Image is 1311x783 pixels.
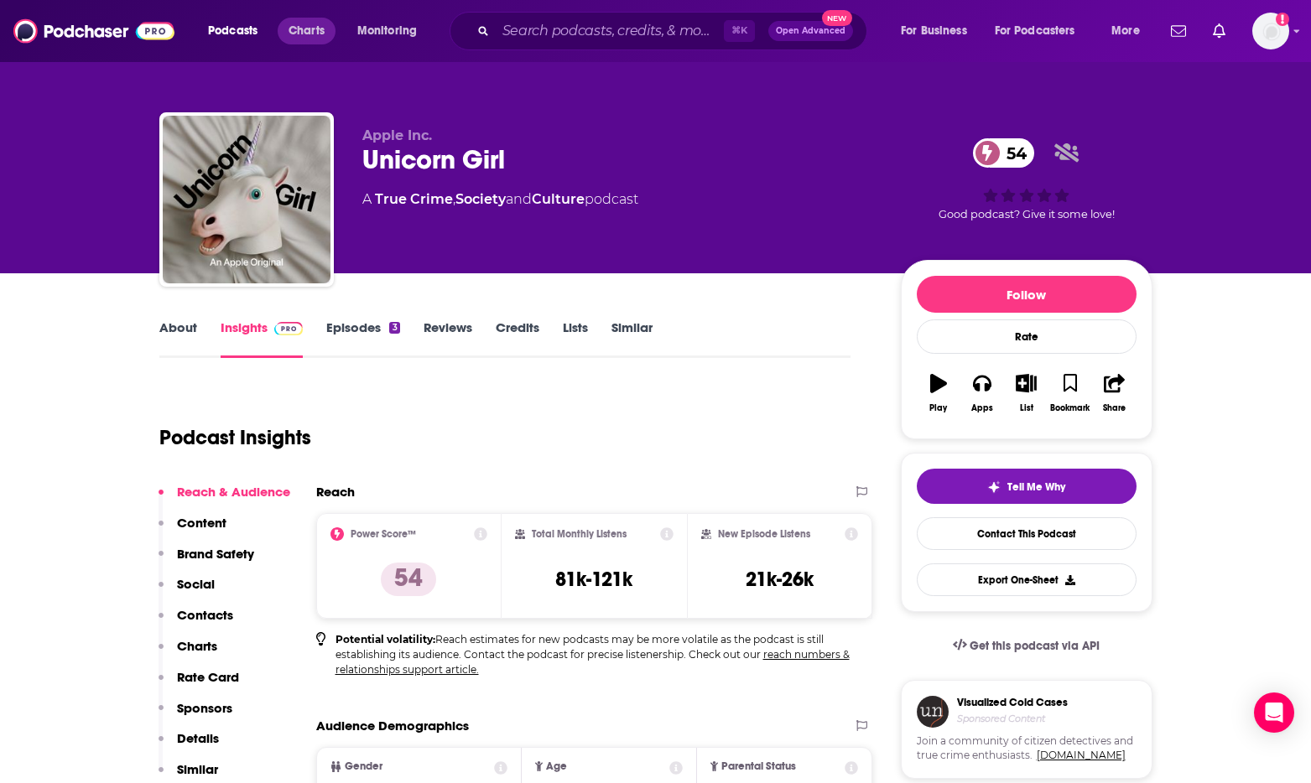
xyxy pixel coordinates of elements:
[159,669,239,700] button: Rate Card
[901,19,967,43] span: For Business
[336,632,872,677] p: Reach estimates for new podcasts may be more volatile as the podcast is still establishing its au...
[389,322,399,334] div: 3
[1254,692,1294,733] div: Open Intercom Messenger
[375,191,453,207] a: True Crime
[971,403,993,413] div: Apps
[546,761,567,772] span: Age
[1164,17,1193,45] a: Show notifications dropdown
[496,18,724,44] input: Search podcasts, credits, & more...
[1092,363,1136,423] button: Share
[159,638,217,669] button: Charts
[917,363,960,423] button: Play
[1020,403,1033,413] div: List
[177,484,290,500] p: Reach & Audience
[496,319,539,358] a: Credits
[1252,13,1289,49] img: User Profile
[381,563,436,596] p: 54
[917,469,1137,504] button: tell me why sparkleTell Me Why
[776,27,845,35] span: Open Advanced
[466,12,883,50] div: Search podcasts, credits, & more...
[555,567,632,592] h3: 81k-121k
[177,761,218,777] p: Similar
[316,718,469,734] h2: Audience Demographics
[274,322,304,335] img: Podchaser Pro
[177,638,217,654] p: Charts
[721,761,796,772] span: Parental Status
[1276,13,1289,26] svg: Add a profile image
[929,403,947,413] div: Play
[984,18,1100,44] button: open menu
[455,191,506,207] a: Society
[917,319,1137,354] div: Rate
[901,127,1152,231] div: 54Good podcast? Give it some love!
[346,18,439,44] button: open menu
[1206,17,1232,45] a: Show notifications dropdown
[159,546,254,577] button: Brand Safety
[532,528,627,540] h2: Total Monthly Listens
[1111,19,1140,43] span: More
[957,713,1068,724] h4: Sponsored Content
[917,734,1137,763] span: Join a community of citizen detectives and true crime enthusiasts.
[939,208,1115,220] span: Good podcast? Give it some love!
[957,696,1068,709] h3: Visualized Cold Cases
[362,127,432,143] span: Apple Inc.
[506,191,532,207] span: and
[1100,18,1161,44] button: open menu
[177,669,239,685] p: Rate Card
[159,730,219,761] button: Details
[177,576,215,592] p: Social
[917,517,1137,550] a: Contact This Podcast
[316,484,355,500] h2: Reach
[336,648,850,676] a: reach numbers & relationships support article.
[970,639,1100,653] span: Get this podcast via API
[163,116,330,283] img: Unicorn Girl
[822,10,852,26] span: New
[718,528,810,540] h2: New Episode Listens
[357,19,417,43] span: Monitoring
[995,19,1075,43] span: For Podcasters
[889,18,988,44] button: open menu
[13,15,174,47] img: Podchaser - Follow, Share and Rate Podcasts
[973,138,1035,168] a: 54
[1004,363,1048,423] button: List
[1050,403,1090,413] div: Bookmark
[177,607,233,623] p: Contacts
[424,319,472,358] a: Reviews
[563,319,588,358] a: Lists
[1048,363,1092,423] button: Bookmark
[208,19,258,43] span: Podcasts
[278,18,335,44] a: Charts
[939,625,1114,666] a: Get this podcast via API
[177,730,219,746] p: Details
[724,20,755,42] span: ⌘ K
[532,191,585,207] a: Culture
[351,528,416,540] h2: Power Score™
[1252,13,1289,49] span: Logged in as rowan.sullivan
[453,191,455,207] span: ,
[221,319,304,358] a: InsightsPodchaser Pro
[159,700,232,731] button: Sponsors
[1037,749,1126,761] a: [DOMAIN_NAME]
[159,515,226,546] button: Content
[1007,480,1065,494] span: Tell Me Why
[159,484,290,515] button: Reach & Audience
[159,607,233,638] button: Contacts
[159,319,197,358] a: About
[1103,403,1126,413] div: Share
[987,480,1001,494] img: tell me why sparkle
[917,696,949,728] img: coldCase.18b32719.png
[177,546,254,562] p: Brand Safety
[917,563,1137,596] button: Export One-Sheet
[362,189,638,210] div: A podcast
[177,700,232,716] p: Sponsors
[768,21,853,41] button: Open AdvancedNew
[326,319,399,358] a: Episodes3
[990,138,1035,168] span: 54
[746,567,814,592] h3: 21k-26k
[611,319,653,358] a: Similar
[177,515,226,531] p: Content
[336,633,435,646] b: Potential volatility:
[1252,13,1289,49] button: Show profile menu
